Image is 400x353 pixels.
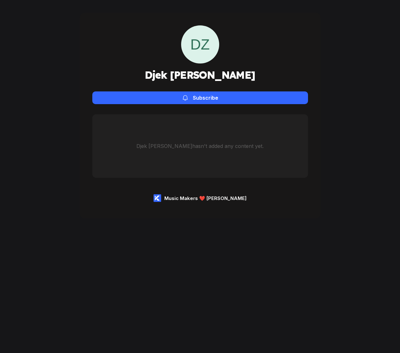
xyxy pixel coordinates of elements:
[164,195,246,201] div: Music Makers ❤️ [PERSON_NAME]
[193,95,218,101] div: Subscribe
[154,194,246,202] a: Music Makers ❤️ [PERSON_NAME]
[145,69,255,81] h1: Djek [PERSON_NAME]
[92,91,308,104] button: Subscribe
[136,143,264,149] div: Djek [PERSON_NAME] hasn't added any content yet.
[181,25,219,63] span: DZ
[181,25,219,63] div: Djek Zarate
